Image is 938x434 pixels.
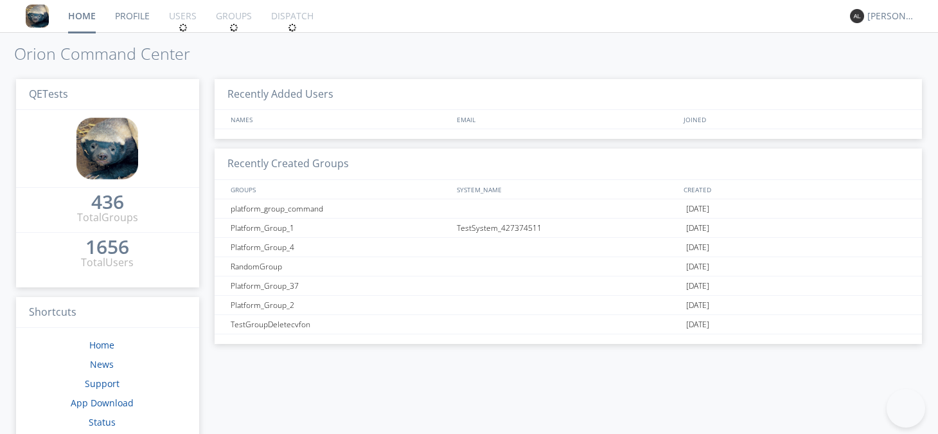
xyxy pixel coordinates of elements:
[227,257,454,276] div: RandomGroup
[215,315,922,334] a: TestGroupDeletecvfon[DATE]
[77,210,138,225] div: Total Groups
[227,219,454,237] div: Platform_Group_1
[680,180,909,199] div: CREATED
[227,199,454,218] div: platform_group_command
[26,5,49,28] img: 8ff700cf5bab4eb8a436322861af2272
[76,118,138,179] img: 8ff700cf5bab4eb8a436322861af2272
[288,23,297,32] img: spin.svg
[454,219,683,237] div: TestSystem_427374511
[227,276,454,295] div: Platform_Group_37
[686,257,709,276] span: [DATE]
[227,110,450,129] div: NAMES
[215,238,922,257] a: Platform_Group_4[DATE]
[215,276,922,296] a: Platform_Group_37[DATE]
[454,110,680,129] div: EMAIL
[887,389,925,428] iframe: Toggle Customer Support
[215,257,922,276] a: RandomGroup[DATE]
[867,10,916,23] div: [PERSON_NAME]
[686,276,709,296] span: [DATE]
[215,219,922,238] a: Platform_Group_1TestSystem_427374511[DATE]
[85,377,119,390] a: Support
[680,110,909,129] div: JOINED
[227,315,454,334] div: TestGroupDeletecvfon
[215,149,922,180] h3: Recently Created Groups
[91,195,124,210] a: 436
[29,87,68,101] span: QETests
[227,296,454,314] div: Platform_Group_2
[227,180,450,199] div: GROUPS
[215,199,922,219] a: platform_group_command[DATE]
[89,416,116,428] a: Status
[71,397,134,409] a: App Download
[179,23,188,32] img: spin.svg
[227,238,454,257] div: Platform_Group_4
[686,199,709,219] span: [DATE]
[85,240,129,255] a: 1656
[215,79,922,111] h3: Recently Added Users
[229,23,238,32] img: spin.svg
[215,296,922,315] a: Platform_Group_2[DATE]
[454,180,680,199] div: SYSTEM_NAME
[16,297,199,329] h3: Shortcuts
[850,9,864,23] img: 373638.png
[85,240,129,253] div: 1656
[686,238,709,257] span: [DATE]
[89,339,114,351] a: Home
[90,358,114,370] a: News
[91,195,124,208] div: 436
[686,315,709,334] span: [DATE]
[686,219,709,238] span: [DATE]
[81,255,134,270] div: Total Users
[686,296,709,315] span: [DATE]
